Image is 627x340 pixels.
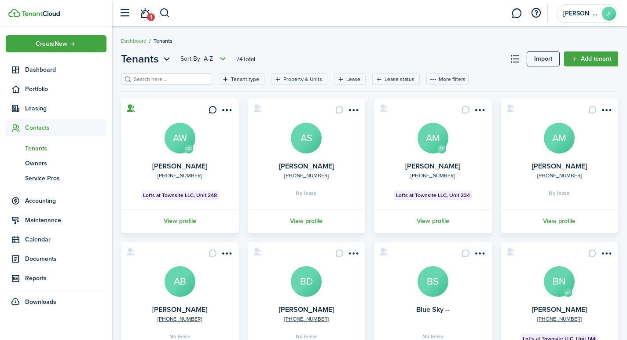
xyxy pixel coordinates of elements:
filter-tag: Open filter [334,73,366,85]
button: Open sidebar [116,5,133,22]
a: [PERSON_NAME] [279,304,334,314]
button: Open resource center [528,6,543,21]
a: AS [291,123,322,154]
span: Service Pros [25,174,106,183]
span: Calendar [25,235,106,244]
button: Open menu [473,106,487,117]
avatar-text: ZA [564,288,572,297]
span: No lease [296,190,317,196]
a: AM [544,123,575,154]
a: BS [418,266,448,297]
span: No lease [549,190,570,196]
span: Dashboard [25,65,106,74]
span: Lofts at Townsite LLC, Unit 234 [396,191,470,199]
button: Open menu [121,51,172,67]
a: BD [291,266,322,297]
span: Lofts at Townsite LLC, Unit 248 [143,191,217,199]
a: [PHONE_NUMBER] [411,172,455,179]
header-page-total: 74 Total [236,55,255,64]
a: View profile [373,209,493,233]
a: BN [544,266,575,297]
span: Contacts [25,123,106,132]
filter-tag: Open filter [271,73,327,85]
a: [PHONE_NUMBER] [284,315,329,323]
span: Reports [25,274,106,283]
button: Open menu [346,249,360,261]
span: Documents [25,254,106,263]
span: Portfolio [25,84,106,94]
span: No lease [296,334,317,339]
button: More filters [426,73,469,85]
span: No lease [169,334,191,339]
button: Open menu [220,249,234,261]
a: Notifications [136,2,153,25]
button: Open menu [346,106,360,117]
a: Owners [6,156,106,171]
span: Create New [36,41,67,47]
a: [PHONE_NUMBER] [537,172,582,179]
avatar-text: ZS [437,145,446,154]
a: Messaging [508,2,525,25]
a: [PHONE_NUMBER] [284,172,329,179]
button: Open menu [180,54,228,64]
input: Search here... [132,75,209,84]
filter-tag-label: Tenant type [231,75,259,83]
a: Reports [6,270,106,287]
span: Amy [563,11,598,17]
avatar-text: AW [165,123,195,154]
a: [PHONE_NUMBER] [158,315,202,323]
button: Open menu [473,249,487,261]
avatar-text: HG [184,145,193,154]
a: AM [418,123,448,154]
button: Tenants [121,51,172,67]
a: [PERSON_NAME] [279,161,334,171]
filter-tag: Open filter [372,73,420,85]
a: [PERSON_NAME] [532,161,587,171]
button: Open menu [220,106,234,117]
a: Dashboard [6,61,106,78]
img: TenantCloud [8,9,20,17]
avatar-text: A [602,7,616,21]
button: Search [159,6,170,21]
a: View profile [499,209,620,233]
a: AB [165,266,195,297]
span: Tenants [25,144,106,153]
a: [PERSON_NAME] [152,304,207,314]
a: Dashboard [121,37,147,45]
a: Service Pros [6,171,106,186]
button: Open menu [599,249,613,261]
span: Tenants [121,51,159,67]
a: [PHONE_NUMBER] [537,315,582,323]
span: A-Z [204,55,213,63]
span: Maintenance [25,216,106,225]
filter-tag: Open filter [219,73,264,85]
span: Downloads [25,297,56,307]
filter-tag-label: Property & Units [283,75,322,83]
span: Tenants [154,37,172,45]
a: [PERSON_NAME] [405,161,460,171]
span: 1 [147,13,155,21]
button: Open menu [6,35,106,52]
a: Import [527,51,560,66]
span: Sort by [180,55,204,63]
button: Sort byA-Z [180,54,228,64]
a: [PERSON_NAME] [152,161,207,171]
span: Owners [25,159,106,168]
span: Leasing [25,104,106,113]
img: TenantCloud [22,11,60,16]
filter-tag-label: Lease [346,75,360,83]
a: View profile [120,209,240,233]
button: Open menu [599,106,613,117]
a: View profile [246,209,367,233]
a: [PERSON_NAME] [532,304,587,314]
a: [PHONE_NUMBER] [158,172,202,179]
a: Tenants [6,141,106,156]
a: Blue Sky -- [416,304,450,314]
